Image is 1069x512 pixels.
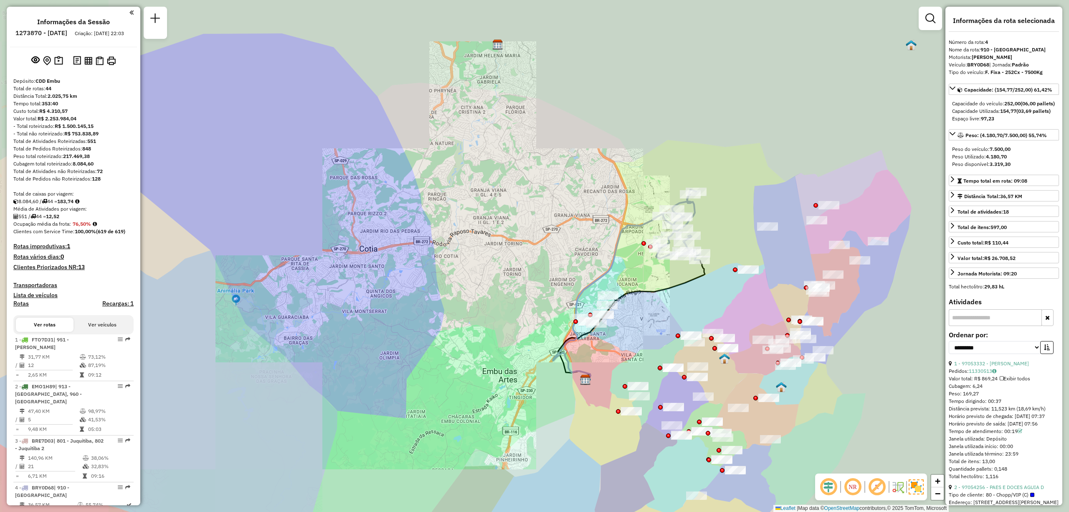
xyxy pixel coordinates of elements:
div: Total de Atividades não Roteirizadas: [13,168,134,175]
i: Distância Total [20,354,25,359]
h4: Rotas [13,300,29,307]
div: Tipo do veículo: [949,69,1059,76]
strong: 551 [87,138,96,144]
div: Número da rota: [949,38,1059,46]
i: Total de Atividades [13,214,18,219]
strong: BRY0D68 [967,61,989,68]
span: Cubagem: 6,24 [949,383,983,389]
div: Atividade não roteirizada - LANCHONETE NOVA GATA [712,456,732,464]
img: Exibir/Ocultar setores [909,479,924,494]
div: Total de Pedidos Roteirizados: [13,145,134,153]
div: Atividade não roteirizada - ADRIANA DOS SANTOS O [760,435,781,443]
strong: 29,83 hL [984,283,1004,290]
div: Atividade não roteirizada - BAR E MERC KOITI LTD [793,355,814,364]
div: Total de Pedidos não Roteirizados: [13,175,134,183]
div: Atividade não roteirizada - RAFAEL ELIAS LUCINAR [806,286,827,295]
button: Painel de Sugestão [53,54,65,67]
img: DS Teste [719,353,730,364]
strong: 128 [92,176,101,182]
strong: 12,52 [46,213,59,219]
a: Tempo total em rota: 09:08 [949,175,1059,186]
div: Atividade não roteirizada - EMERSON MACEDO [714,334,735,342]
div: Veículo: [949,61,1059,69]
em: Média calculada utilizando a maior ocupação (%Peso ou %Cubagem) de cada rota da sessão. Rotas cro... [93,222,97,227]
i: % de utilização da cubagem [80,363,86,368]
i: % de utilização do peso [80,354,86,359]
i: Distância Total [20,456,25,461]
button: Ver rotas [16,318,73,332]
td: 38,06% [91,454,130,462]
div: Jornada Motorista: 09:20 [958,270,1017,278]
div: Atividade não roteirizada - IVANETE COELHO DA SI [758,394,779,402]
div: Quantidade pallets: 0,148 [949,465,1059,473]
button: Ver veículos [73,318,131,332]
img: CDD Embu [580,374,591,385]
td: 09:16 [91,472,130,480]
div: Atividade não roteirizada - AUTO POSTO REDE SEN [702,329,723,337]
a: 2 - 97054256 - PAES E DOCES AGUIA D [954,484,1044,490]
td: = [15,425,19,433]
div: Atividade não roteirizada - MERCADO NOVO LIDER P [762,346,783,354]
td: 6,71 KM [28,472,82,480]
strong: 910 - [GEOGRAPHIC_DATA] [980,46,1046,53]
div: Capacidade Utilizada: [952,107,1056,115]
button: Imprimir Rotas [105,55,117,67]
strong: 183,74 [57,198,73,204]
span: Ocultar NR [843,477,863,497]
div: Atividade não roteirizada - LIGEIRINHO DISTRIBUI [717,344,738,352]
div: Atividade não roteirizada - COMERCIO DE ALIMENTO [687,373,708,381]
a: Exibir filtros [922,10,939,27]
a: Clique aqui para minimizar o painel [129,8,134,17]
div: Atividade não roteirizada - MGV BAR E LANCHONETE [790,328,811,336]
i: Total de rotas [30,214,36,219]
div: Peso disponível: [952,160,1056,168]
div: Atividade não roteirizada - MERCADAO ATACADISTA [663,364,684,372]
i: Total de Atividades [20,417,25,422]
td: 21 [28,462,82,471]
i: % de utilização da cubagem [80,417,86,422]
div: Atividade não roteirizada - BARDEGA [757,222,778,231]
div: Janela utilizada: Depósito [949,435,1059,443]
div: Atividade não roteirizada - ORIENTE AZUL CONVENI [686,492,707,500]
div: Atividade não roteirizada - CUCINA SP PIZZARIA L [803,317,823,325]
i: Observações [992,369,996,374]
div: Atividade não roteirizada - TEX BOI COMERCIO DE [804,281,825,289]
span: EMO1H89 [32,383,55,390]
span: | 910 - [GEOGRAPHIC_DATA] [15,484,69,498]
a: Nova sessão e pesquisa [147,10,164,29]
span: FTO7D31 [32,336,53,343]
em: Rota exportada [125,485,130,490]
div: Atividade não roteirizada - REGINA CELIA GUIMARA [621,407,642,415]
div: Distância Total: [958,193,1022,200]
div: 551 / 44 = [13,213,134,220]
div: Total de Atividades Roteirizadas: [13,138,134,145]
span: | Jornada: [989,61,1029,68]
a: Valor total:R$ 26.708,52 [949,252,1059,263]
strong: 0 [61,253,64,260]
td: 05:03 [88,425,130,433]
td: 41,53% [88,415,130,424]
a: Leaflet [775,505,795,511]
div: Atividade não roteirizada - PANIFRAINHA DO JROSA [687,362,708,371]
td: / [15,415,19,424]
td: 5 [28,415,79,424]
strong: 72 [97,168,103,174]
div: Nome da rota: [949,46,1059,53]
span: 4 - [15,484,69,498]
div: Valor total: [13,115,134,122]
div: Atividade não roteirizada - MERCADINHO JD IMBE [722,446,742,454]
a: Total de itens:597,00 [949,221,1059,232]
td: 47,40 KM [28,407,79,415]
div: Valor total: R$ 869,24 [949,375,1059,382]
div: Atividade não roteirizada - CONVENIENCIA PORTAL [793,317,814,325]
i: Meta Caixas/viagem: 181,00 Diferença: 2,74 [75,199,79,204]
td: 09:12 [88,371,130,379]
div: Atividade não roteirizada - L B C P COMERCIO DE [775,362,796,370]
div: Horário previsto de chegada: [DATE] 07:37 [949,413,1059,420]
div: Atividade não roteirizada - ANTONIO PAULINO DA S [808,288,829,297]
td: 9,48 KM [28,425,79,433]
div: Tipo de cliente: [949,491,1059,499]
i: Total de Atividades [20,363,25,368]
i: Total de Atividades [20,464,25,469]
div: Total hectolitro: 1,116 [949,473,1059,480]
